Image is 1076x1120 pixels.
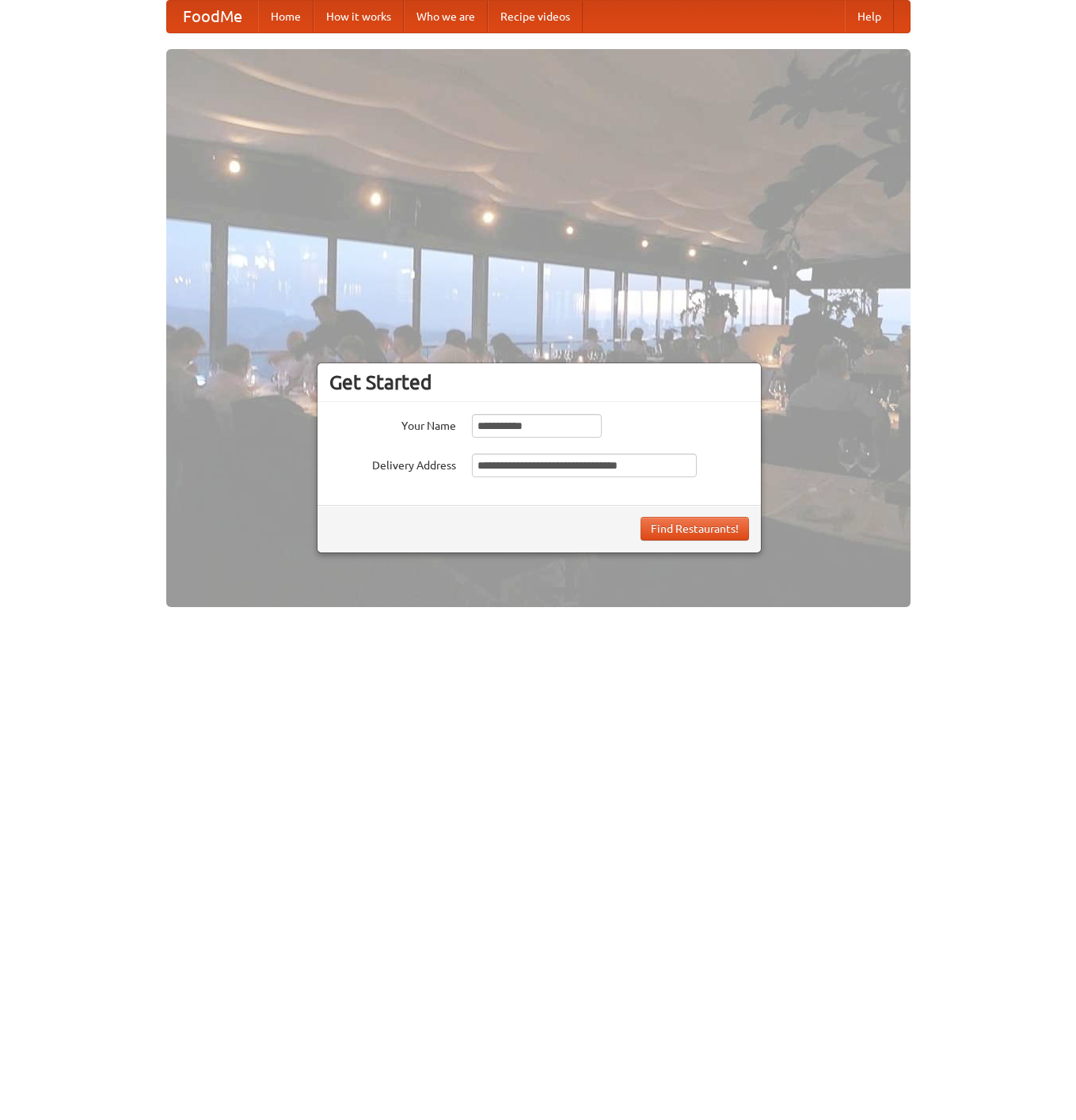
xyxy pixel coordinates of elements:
h3: Get Started [329,370,749,394]
a: Recipe videos [488,1,583,32]
a: How it works [314,1,404,32]
label: Your Name [329,414,456,434]
label: Delivery Address [329,454,456,473]
button: Find Restaurants! [641,517,749,541]
a: Who we are [404,1,488,32]
a: Help [845,1,894,32]
a: Home [258,1,314,32]
a: FoodMe [167,1,258,32]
